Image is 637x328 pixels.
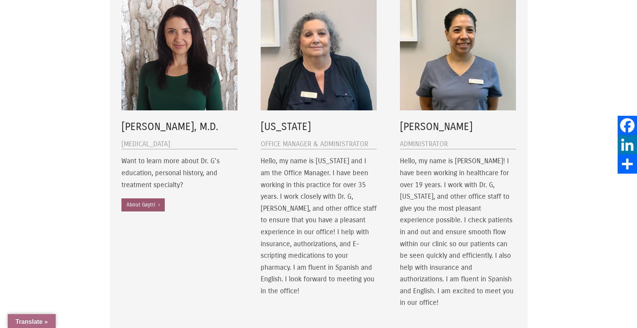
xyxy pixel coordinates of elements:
[400,139,516,149] h6: Administrator
[15,318,48,325] span: Translate »
[121,120,237,134] h5: [PERSON_NAME], M.D.
[400,155,516,309] p: Hello, my name is [PERSON_NAME]! I have been working in healthcare for over 19 years. I work with...
[261,155,377,297] p: Hello, my name is [US_STATE] and I am the Office Manager. I have been working in this practice fo...
[618,116,637,135] a: Facebook
[121,198,165,211] a: About Gaytri ›
[618,135,637,154] a: LinkedIn
[121,139,237,149] h6: [MEDICAL_DATA]
[261,139,377,149] h6: Office Manager & Administrator
[400,120,516,134] h5: [PERSON_NAME]
[261,120,377,134] h5: [US_STATE]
